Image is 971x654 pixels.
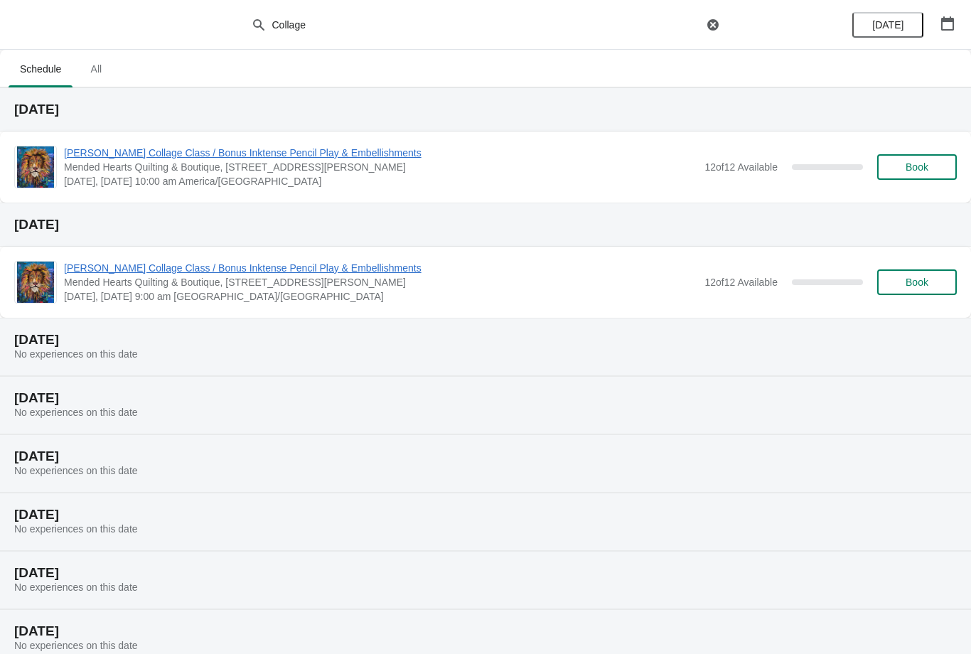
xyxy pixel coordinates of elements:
button: Book [877,269,957,295]
span: [DATE], [DATE] 10:00 am America/[GEOGRAPHIC_DATA] [64,174,697,188]
input: Search [272,12,703,38]
h2: [DATE] [14,218,957,232]
span: No experiences on this date [14,581,138,593]
img: Laura Heine Collage Class / Bonus Inktense Pencil Play & Embellishments | Mended Hearts Quilting ... [17,146,54,188]
h2: [DATE] [14,333,957,347]
span: No experiences on this date [14,348,138,360]
h2: [DATE] [14,624,957,638]
span: 12 of 12 Available [704,277,778,288]
button: Book [877,154,957,180]
span: [PERSON_NAME] Collage Class / Bonus Inktense Pencil Play & Embellishments [64,146,697,160]
span: No experiences on this date [14,640,138,651]
span: Mended Hearts Quilting & Boutique, [STREET_ADDRESS][PERSON_NAME] [64,160,697,174]
span: No experiences on this date [14,465,138,476]
span: Schedule [9,56,73,82]
h2: [DATE] [14,102,957,117]
span: Book [906,161,928,173]
span: No experiences on this date [14,523,138,535]
span: Mended Hearts Quilting & Boutique, [STREET_ADDRESS][PERSON_NAME] [64,275,697,289]
h2: [DATE] [14,449,957,463]
img: Laura Heine Collage Class / Bonus Inktense Pencil Play & Embellishments | Mended Hearts Quilting ... [17,262,54,303]
h2: [DATE] [14,566,957,580]
button: [DATE] [852,12,923,38]
span: All [78,56,114,82]
h2: [DATE] [14,508,957,522]
h2: [DATE] [14,391,957,405]
span: [DATE] [872,19,903,31]
span: [PERSON_NAME] Collage Class / Bonus Inktense Pencil Play & Embellishments [64,261,697,275]
span: No experiences on this date [14,407,138,418]
span: 12 of 12 Available [704,161,778,173]
span: [DATE], [DATE] 9:00 am [GEOGRAPHIC_DATA]/[GEOGRAPHIC_DATA] [64,289,697,304]
button: Clear [706,18,720,32]
span: Book [906,277,928,288]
